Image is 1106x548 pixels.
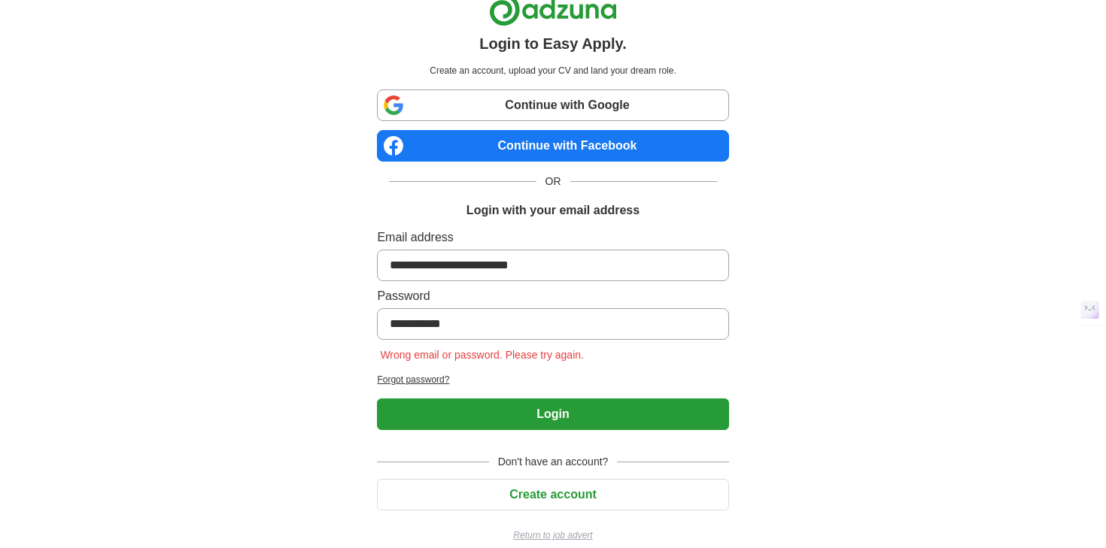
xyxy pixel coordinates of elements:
[377,373,728,386] a: Forgot password?
[380,64,725,77] p: Create an account, upload your CV and land your dream role.
[377,130,728,162] a: Continue with Facebook
[377,229,728,247] label: Email address
[377,398,728,430] button: Login
[536,174,570,189] span: OR
[479,32,627,55] h1: Login to Easy Apply.
[489,454,618,470] span: Don't have an account?
[377,528,728,542] a: Return to job advert
[377,349,587,361] span: Wrong email or password. Please try again.
[377,287,728,305] label: Password
[377,89,728,121] a: Continue with Google
[377,488,728,501] a: Create account
[466,201,640,220] h1: Login with your email address
[377,479,728,510] button: Create account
